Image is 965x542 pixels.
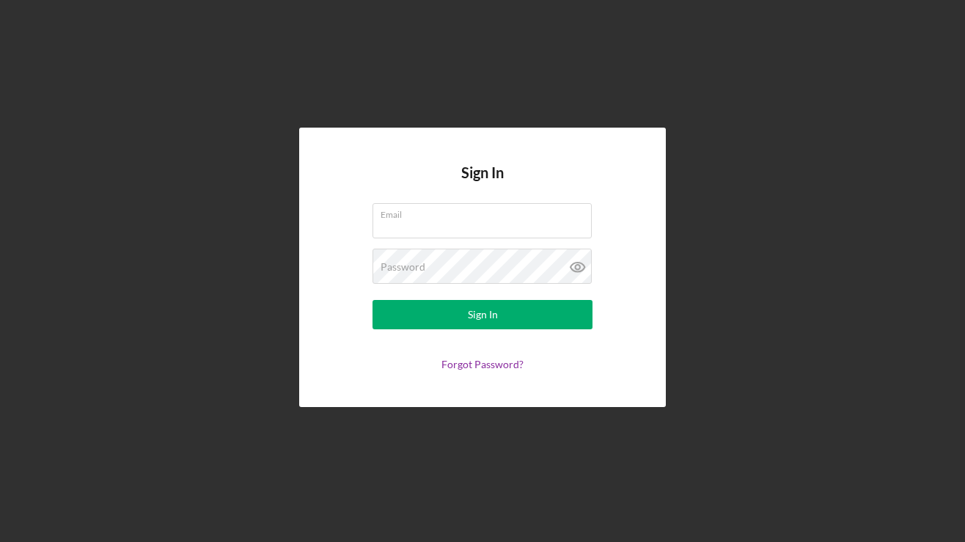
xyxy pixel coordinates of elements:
[373,300,592,329] button: Sign In
[468,300,498,329] div: Sign In
[381,204,592,220] label: Email
[381,261,425,273] label: Password
[441,358,524,370] a: Forgot Password?
[461,164,504,203] h4: Sign In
